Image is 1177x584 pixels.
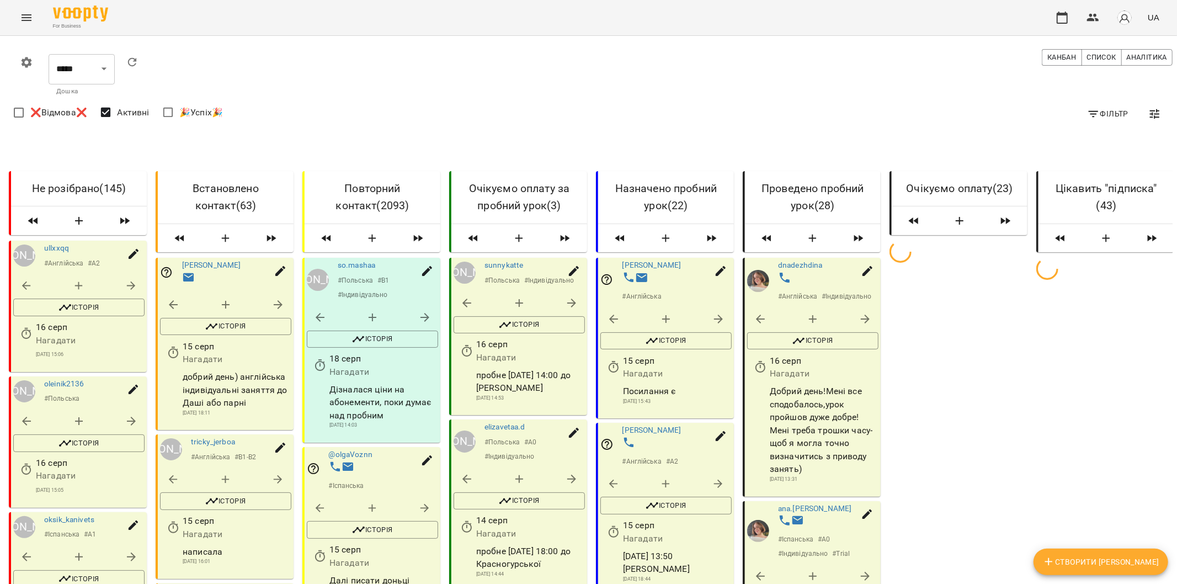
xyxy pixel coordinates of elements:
[36,333,145,347] p: Нагадати
[454,316,585,333] button: Історія
[13,516,35,538] div: Тригубенко Ангеліна
[36,469,145,482] p: Нагадати
[600,332,732,350] button: Історія
[30,106,87,119] span: ❌Відмова❌
[623,397,732,405] p: [DATE] 15:43
[607,180,725,215] h6: Назначено пробний урок ( 22 )
[476,545,585,571] p: пробне [DATE] 18:00 до Красногурської
[694,229,729,248] span: Пересунути лідів з колонки
[307,269,329,291] div: Тригубенко Ангеліна
[166,495,286,508] span: Історія
[833,549,850,559] p: # Trial
[476,351,585,364] p: Нагадати
[160,492,291,510] button: Історія
[202,229,249,248] button: Створити Ліда
[160,438,182,460] a: [PERSON_NAME]
[600,438,614,451] svg: Відповідальний співробітник не заданий
[307,330,438,348] button: Історія
[44,243,69,252] a: ullxxqq
[778,503,852,512] a: ana.[PERSON_NAME]
[307,462,320,475] svg: Відповідальний співробітник не заданий
[476,514,585,527] p: 14 серп
[377,275,389,285] p: # В1
[454,431,476,453] a: [PERSON_NAME]
[36,487,145,495] p: [DATE] 15:05
[13,245,35,267] div: Тригубенко Ангеліна
[666,456,678,466] p: # A2
[606,499,726,512] span: Історія
[329,422,438,429] p: [DATE] 14:03
[476,571,585,578] p: [DATE] 14:44
[183,514,291,528] p: 15 серп
[1047,180,1165,215] h6: Цікавить "підписка" ( 43 )
[183,545,291,558] p: написала
[459,318,579,331] span: Історія
[167,180,285,215] h6: Встановлено контакт ( 63 )
[770,476,878,484] p: [DATE] 13:31
[19,301,139,314] span: Історія
[182,261,241,269] a: [PERSON_NAME]
[454,492,585,509] button: Історія
[13,245,35,267] a: [PERSON_NAME]
[770,367,878,380] p: Нагадати
[307,269,329,291] a: [PERSON_NAME]
[770,385,878,476] p: Добрий день!Мені все сподобалось,урок пройшов дуже добре!Мені треба трошки часу-щоб я могла точно...
[1135,229,1170,248] span: Пересунути лідів з колонки
[459,494,579,507] span: Історія
[44,529,79,539] p: # Іспанська
[329,450,372,459] a: @olgaVoznn
[496,229,543,248] button: Створити Ліда
[606,335,726,348] span: Історія
[183,370,291,410] p: добрий день) англійська індивідуальні заняття до Даші або парні
[623,519,732,532] p: 15 серп
[1148,12,1159,23] span: UA
[1087,51,1116,63] span: Список
[600,273,614,286] svg: Відповідальний співробітник не заданий
[622,261,681,269] a: [PERSON_NAME]
[13,299,145,316] button: Історія
[642,229,690,248] button: Створити Ліда
[307,521,438,539] button: Історія
[235,452,256,462] p: # В1-В2
[789,229,837,248] button: Створити Ліда
[753,335,873,348] span: Історія
[13,380,35,402] div: Тригубенко Ангеліна
[329,352,438,365] p: 18 серп
[44,394,79,404] p: # Польська
[747,270,769,292] a: Кліщик Варвара Дмитрівна
[329,556,438,570] p: Нагадати
[622,291,662,301] p: # Англійська
[476,369,585,395] p: пробне [DATE] 14:00 до [PERSON_NAME]
[53,23,108,30] span: For Business
[1087,107,1128,120] span: Фільтр
[747,520,769,542] a: Кліщик Варвара Дмитрівна
[778,261,823,269] a: dnadezhdina
[36,321,145,334] p: 16 серп
[56,86,107,97] p: Дошка
[107,211,142,231] span: Пересунути лідів з колонки
[312,523,433,537] span: Історія
[622,456,662,466] p: # Англійська
[484,452,535,461] p: # Індивідуально
[454,262,476,284] div: Тригубенко Ангеліна
[841,229,876,248] span: Пересунути лідів з колонки
[484,422,525,431] a: elizavetaa.d
[183,409,291,417] p: [DATE] 18:11
[44,379,84,388] a: oleinik2136
[622,426,681,434] a: [PERSON_NAME]
[1034,549,1168,575] button: Створити Ліда
[166,320,286,333] span: Історія
[747,332,878,350] button: Історія
[179,106,223,119] span: 🎉Успіх🎉
[338,275,373,285] p: # Польська
[329,365,438,379] p: Нагадати
[1117,10,1132,25] img: avatar_s.png
[338,290,388,300] p: # Індивідуально
[15,211,51,231] span: Пересунути лідів з колонки
[623,549,732,575] p: [DATE] 13:50 [PERSON_NAME]
[454,431,476,453] div: Тригубенко Ангеліна
[1042,49,1082,66] button: Канбан
[524,275,574,285] p: # Індивідуально
[988,211,1023,231] span: Пересунути лідів з колонки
